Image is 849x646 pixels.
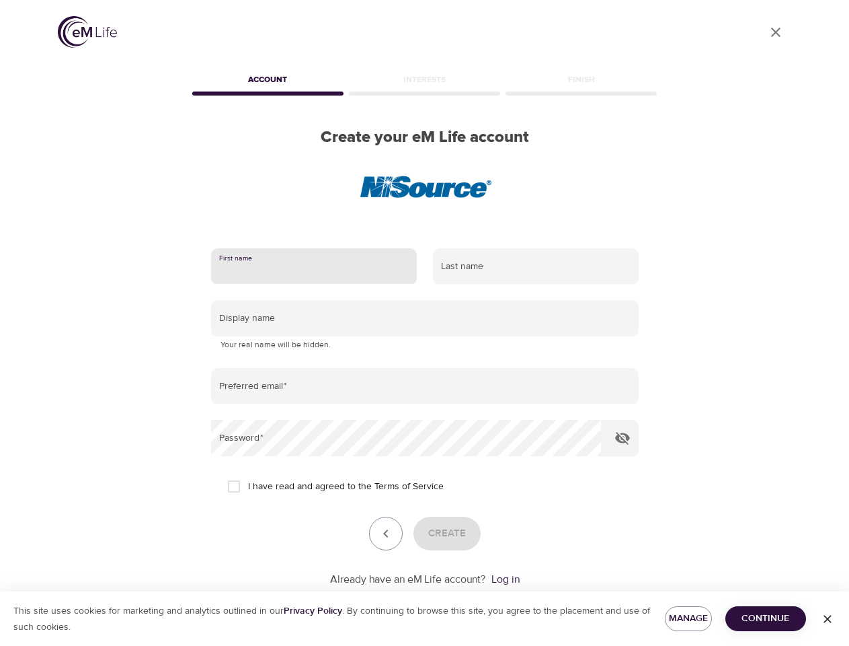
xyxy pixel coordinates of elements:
[58,16,117,48] img: logo
[491,573,520,586] a: Log in
[736,610,795,627] span: Continue
[220,338,629,352] p: Your real name will be hidden.
[760,16,792,48] a: close
[676,610,701,627] span: Manage
[190,128,660,147] h2: Create your eM Life account
[284,605,342,617] a: Privacy Policy
[248,480,444,494] span: I have read and agreed to the
[665,606,712,631] button: Manage
[354,164,495,211] img: NiSource%20Icon.png
[330,572,486,587] p: Already have an eM Life account?
[374,480,444,494] a: Terms of Service
[725,606,806,631] button: Continue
